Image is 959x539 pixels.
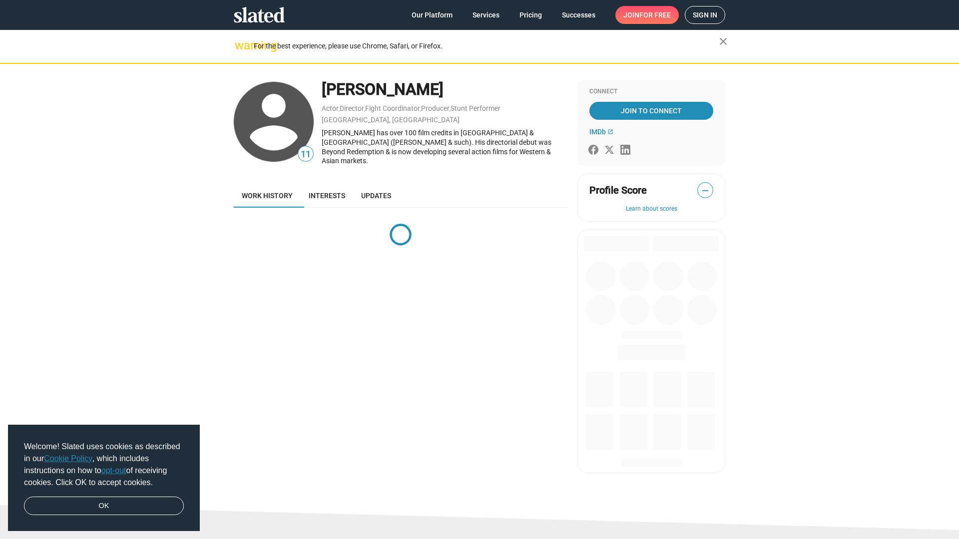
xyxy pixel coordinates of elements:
span: — [698,184,713,197]
div: Connect [589,88,713,96]
a: IMDb [589,128,613,136]
span: Welcome! Slated uses cookies as described in our , which includes instructions on how to of recei... [24,441,184,489]
span: , [420,106,421,112]
button: Learn about scores [589,205,713,213]
span: Updates [361,192,391,200]
a: Producer [421,104,450,112]
a: Pricing [511,6,550,24]
a: Our Platform [404,6,461,24]
div: cookieconsent [8,425,200,532]
a: Join To Connect [589,102,713,120]
span: Work history [242,192,293,200]
a: Fight Coordinator [365,104,420,112]
span: Services [473,6,499,24]
mat-icon: close [717,35,729,47]
a: Services [465,6,507,24]
span: , [364,106,365,112]
mat-icon: open_in_new [607,129,613,135]
span: Join [623,6,671,24]
a: Successes [554,6,603,24]
a: Work history [234,184,301,208]
span: Join To Connect [591,102,711,120]
span: Pricing [519,6,542,24]
a: opt-out [101,466,126,475]
a: Joinfor free [615,6,679,24]
div: [PERSON_NAME] has over 100 film credits in [GEOGRAPHIC_DATA] & [GEOGRAPHIC_DATA] ([PERSON_NAME] &... [322,128,567,165]
span: 11 [298,148,313,161]
span: Our Platform [412,6,453,24]
a: Actor [322,104,339,112]
span: IMDb [589,128,606,136]
a: Cookie Policy [44,454,92,463]
span: for free [639,6,671,24]
a: Stunt Performer [451,104,500,112]
div: For the best experience, please use Chrome, Safari, or Firefox. [254,39,719,53]
a: [GEOGRAPHIC_DATA], [GEOGRAPHIC_DATA] [322,116,460,124]
a: Updates [353,184,399,208]
span: Interests [309,192,345,200]
a: Director [340,104,364,112]
a: Sign in [685,6,725,24]
span: Successes [562,6,595,24]
span: Profile Score [589,184,647,197]
span: , [339,106,340,112]
mat-icon: warning [235,39,247,51]
span: Sign in [693,6,717,23]
span: , [450,106,451,112]
div: [PERSON_NAME] [322,79,567,100]
a: dismiss cookie message [24,497,184,516]
a: Interests [301,184,353,208]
